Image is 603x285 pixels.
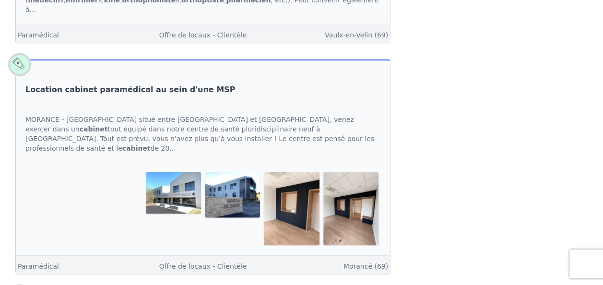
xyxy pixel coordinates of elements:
img: Location cabinet paramédical au sein d'une MSP [205,172,260,218]
a: Paramédical [18,262,59,270]
a: Location cabinet paramédical au sein d'une MSP [25,84,235,95]
a: Vaulx-en-Velin (69) [325,31,388,39]
a: Offre de locaux - Clientèle [159,31,247,39]
a: Morancé (69) [343,262,388,270]
a: Offre de locaux - Clientèle [159,262,247,270]
img: Location cabinet paramédical au sein d'une MSP [146,172,201,214]
img: Location cabinet paramédical au sein d'une MSP [323,172,378,246]
strong: cabinet [80,125,108,133]
strong: cabinet [122,144,151,152]
img: Location cabinet paramédical au sein d'une MSP [264,172,319,246]
div: MORANCÉ - [GEOGRAPHIC_DATA] situé entre [GEOGRAPHIC_DATA] et [GEOGRAPHIC_DATA], venez exercer dan... [16,105,390,163]
a: Paramédical [18,31,59,39]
